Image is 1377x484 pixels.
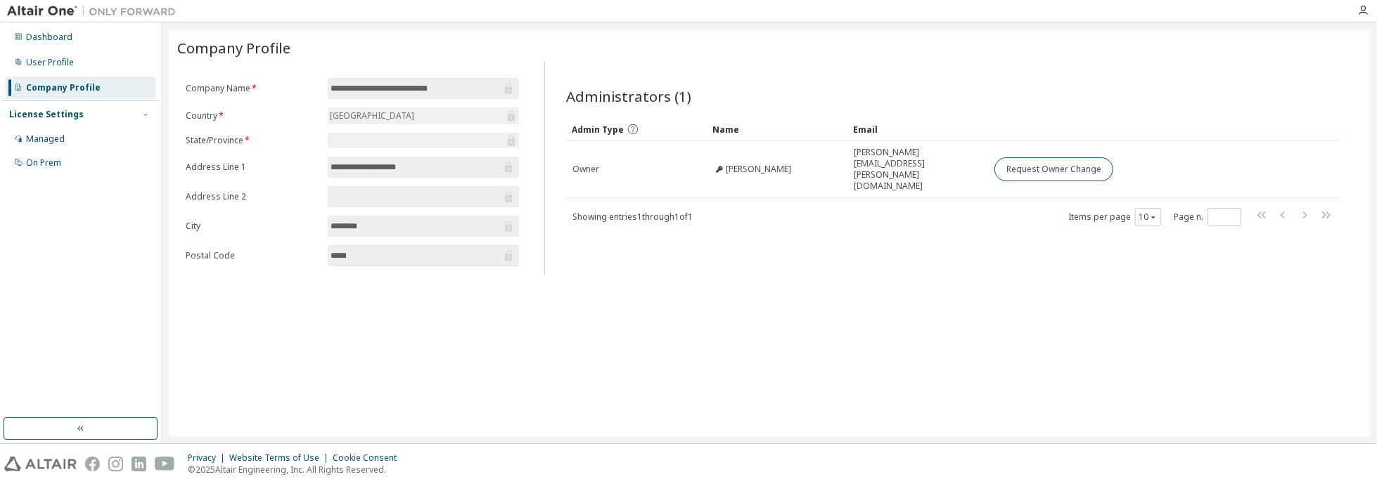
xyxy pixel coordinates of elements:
label: Company Name [186,83,319,94]
span: Owner [572,164,599,175]
div: Website Terms of Use [229,452,333,464]
span: Company Profile [177,38,290,58]
div: Cookie Consent [333,452,405,464]
span: [PERSON_NAME][EMAIL_ADDRESS][PERSON_NAME][DOMAIN_NAME] [854,147,982,192]
span: Page n. [1174,208,1241,226]
span: Items per page [1068,208,1161,226]
img: altair_logo.svg [4,457,77,471]
span: Admin Type [572,124,624,136]
div: [GEOGRAPHIC_DATA] [328,108,417,124]
img: Altair One [7,4,183,18]
p: © 2025 Altair Engineering, Inc. All Rights Reserved. [188,464,405,476]
div: Managed [26,133,65,145]
img: linkedin.svg [132,457,146,471]
span: Administrators (1) [566,86,691,106]
span: Showing entries 1 through 1 of 1 [572,211,693,223]
label: Address Line 1 [186,162,319,173]
label: Postal Code [186,250,319,261]
label: Country [186,110,319,122]
div: [GEOGRAPHIC_DATA] [328,107,519,124]
div: Privacy [188,452,229,464]
div: Dashboard [26,32,72,43]
span: [PERSON_NAME] [726,164,791,175]
img: youtube.svg [155,457,175,471]
label: Address Line 2 [186,191,319,202]
div: On Prem [26,157,61,169]
img: instagram.svg [108,457,123,471]
button: 10 [1139,211,1158,223]
img: facebook.svg [85,457,100,471]
label: City [186,221,319,232]
label: State/Province [186,135,319,146]
div: License Settings [9,109,84,120]
button: Request Owner Change [994,157,1113,181]
div: Email [853,118,982,140]
div: User Profile [26,57,74,68]
div: Company Profile [26,82,101,93]
div: Name [712,118,842,140]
